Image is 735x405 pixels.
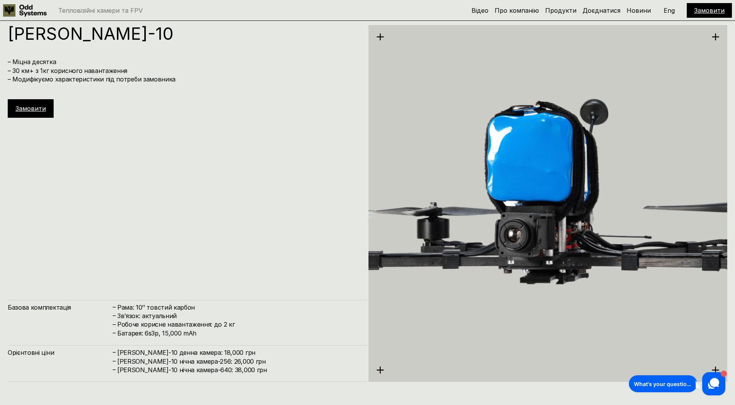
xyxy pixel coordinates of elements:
h4: – [113,320,116,328]
h4: Рама: 10’’ товстий карбон [117,303,359,312]
h4: – Міцна десятка – 30 км+ з 1кг корисного навантаження – Модифікуємо характеристики під потреби за... [8,58,359,83]
h4: [PERSON_NAME]-10 нічна камера-256: 26,000 грн [117,357,359,366]
a: Замовити [694,7,725,14]
h4: Орієнтовні ціни [8,348,112,357]
h4: – [113,311,116,320]
p: Тепловізійні камери та FPV [58,7,143,14]
a: Про компанію [495,7,539,14]
h4: – [113,357,116,365]
a: Відео [471,7,488,14]
h4: Базова комплектація [8,303,112,312]
a: Замовити [15,105,46,112]
h1: [PERSON_NAME]-10 [8,25,359,42]
h4: Батарея: 6s3p, 15,000 mAh [117,329,359,337]
a: Новини [627,7,651,14]
h4: [PERSON_NAME]-10 нічна камера-640: 38,000 грн [117,366,359,374]
h4: Зв’язок: актуальний [117,312,359,320]
iframe: HelpCrunch [627,370,727,397]
h4: [PERSON_NAME]-10 денна камера: 18,000 грн [117,348,359,357]
h4: – [113,348,116,356]
a: Доєднатися [583,7,620,14]
h4: – [113,365,116,374]
h4: – [113,329,116,337]
h4: Робоче корисне навантаження: до 2 кг [117,320,359,329]
h4: – [113,302,116,311]
p: Eng [664,7,675,14]
a: Продукти [545,7,576,14]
